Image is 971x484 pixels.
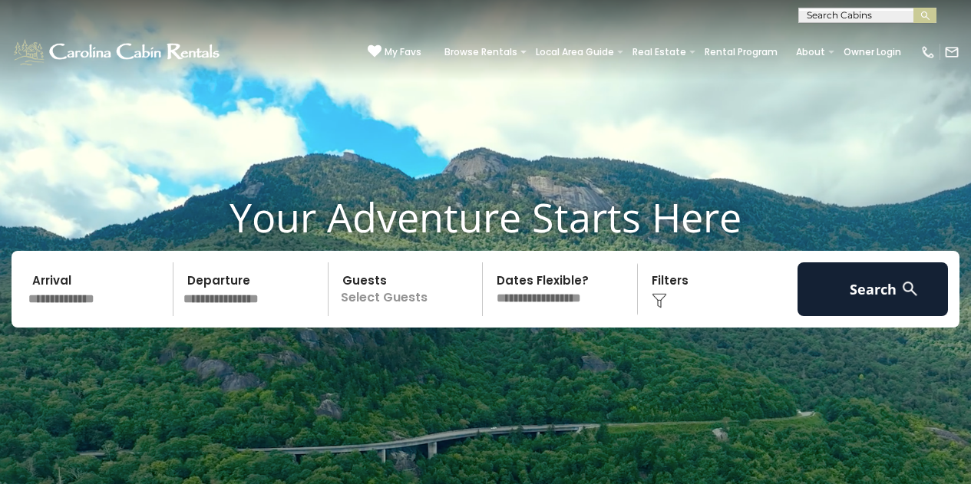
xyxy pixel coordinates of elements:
[900,279,920,298] img: search-regular-white.png
[333,262,483,316] p: Select Guests
[437,41,525,63] a: Browse Rentals
[697,41,785,63] a: Rental Program
[836,41,909,63] a: Owner Login
[920,44,936,60] img: phone-regular-white.png
[12,37,224,67] img: White-1-1-2.png
[652,293,667,308] img: filter--v1.png
[528,41,622,63] a: Local Area Guide
[625,41,694,63] a: Real Estate
[385,45,421,59] span: My Favs
[12,193,959,241] h1: Your Adventure Starts Here
[944,44,959,60] img: mail-regular-white.png
[798,262,948,316] button: Search
[788,41,833,63] a: About
[368,44,421,60] a: My Favs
